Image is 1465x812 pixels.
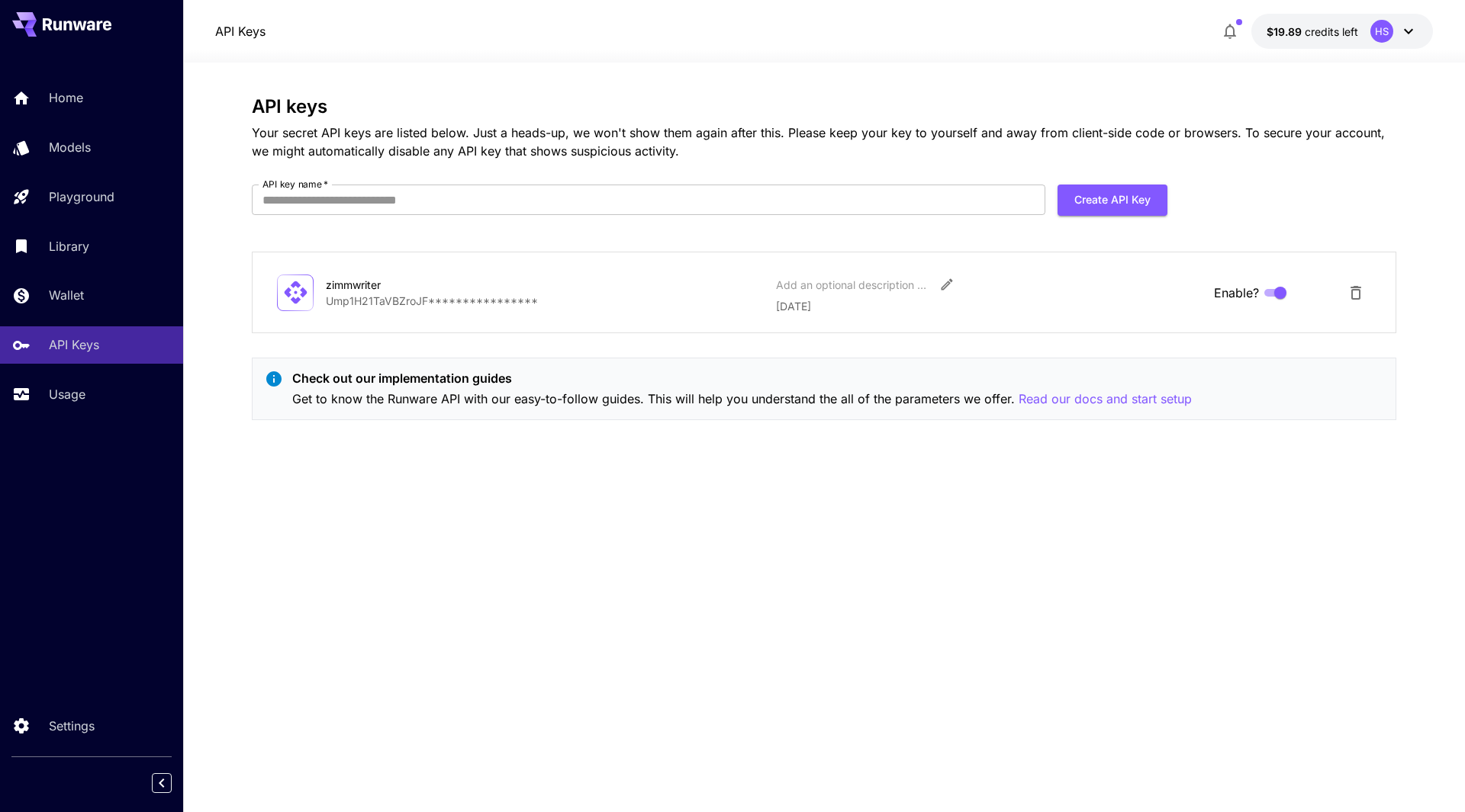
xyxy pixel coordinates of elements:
[1214,284,1259,302] span: Enable?
[49,138,91,156] p: Models
[1251,14,1433,49] button: $19.8912HS
[1019,390,1192,409] button: Read our docs and start setup
[215,22,266,40] nav: breadcrumb
[1058,185,1167,216] button: Create API Key
[262,178,328,191] label: API key name
[1267,24,1358,40] div: $19.8912
[933,271,961,298] button: Edit
[49,385,85,403] p: Usage
[776,298,1202,314] p: [DATE]
[49,237,89,255] p: Library
[292,390,1192,409] p: Get to know the Runware API with our easy-to-follow guides. This will help you understand the all...
[163,769,183,797] div: Collapse sidebar
[1341,278,1371,308] button: Delete API Key
[1370,20,1393,43] div: HS
[49,88,83,107] p: Home
[152,773,172,793] button: Collapse sidebar
[776,277,929,293] div: Add an optional description or comment
[49,188,114,206] p: Playground
[252,96,1396,117] h3: API keys
[49,335,99,354] p: API Keys
[252,124,1396,160] p: Your secret API keys are listed below. Just a heads-up, we won't show them again after this. Plea...
[215,22,266,40] a: API Keys
[1305,25,1358,38] span: credits left
[292,369,1192,387] p: Check out our implementation guides
[49,286,84,304] p: Wallet
[1267,25,1305,38] span: $19.89
[326,277,478,293] div: zimmwriter
[49,717,95,735] p: Settings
